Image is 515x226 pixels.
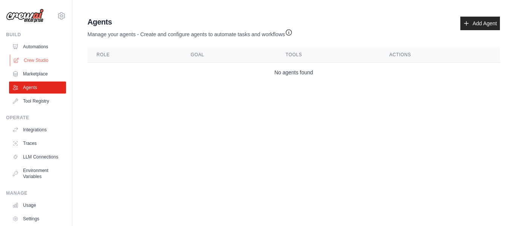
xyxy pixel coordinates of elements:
[9,41,66,53] a: Automations
[9,213,66,225] a: Settings
[9,165,66,183] a: Environment Variables
[182,47,277,63] th: Goal
[9,81,66,94] a: Agents
[87,27,293,38] p: Manage your agents - Create and configure agents to automate tasks and workflows
[6,32,66,38] div: Build
[6,190,66,196] div: Manage
[9,124,66,136] a: Integrations
[6,115,66,121] div: Operate
[277,47,380,63] th: Tools
[87,47,182,63] th: Role
[9,68,66,80] a: Marketplace
[87,17,293,27] h2: Agents
[380,47,500,63] th: Actions
[9,199,66,211] a: Usage
[460,17,500,30] a: Add Agent
[87,63,500,83] td: No agents found
[6,9,44,23] img: Logo
[10,54,67,66] a: Crew Studio
[9,95,66,107] a: Tool Registry
[9,151,66,163] a: LLM Connections
[9,137,66,149] a: Traces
